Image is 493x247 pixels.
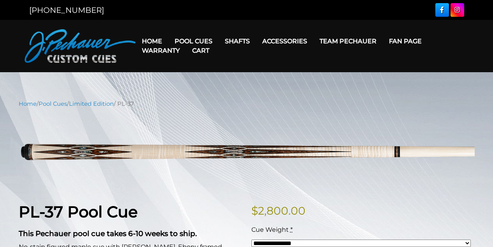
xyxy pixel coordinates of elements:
strong: PL-37 Pool Cue [19,202,138,221]
span: Cue Weight [251,226,289,233]
a: Team Pechauer [313,31,383,51]
a: Accessories [256,31,313,51]
a: Shafts [219,31,256,51]
a: Pool Cues [168,31,219,51]
a: Warranty [136,41,186,60]
a: Home [136,31,168,51]
span: $ [251,204,258,217]
bdi: 2,800.00 [251,204,306,217]
img: Pechauer Custom Cues [25,29,136,63]
a: Pool Cues [39,100,67,107]
strong: This Pechauer pool cue takes 6-10 weeks to ship. [19,229,197,238]
abbr: required [290,226,293,233]
nav: Breadcrumb [19,100,475,108]
a: Cart [186,41,216,60]
a: Home [19,100,37,107]
img: pl-37.png [19,114,475,190]
a: Fan Page [383,31,428,51]
a: Limited Edition [69,100,114,107]
a: [PHONE_NUMBER] [29,5,104,15]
